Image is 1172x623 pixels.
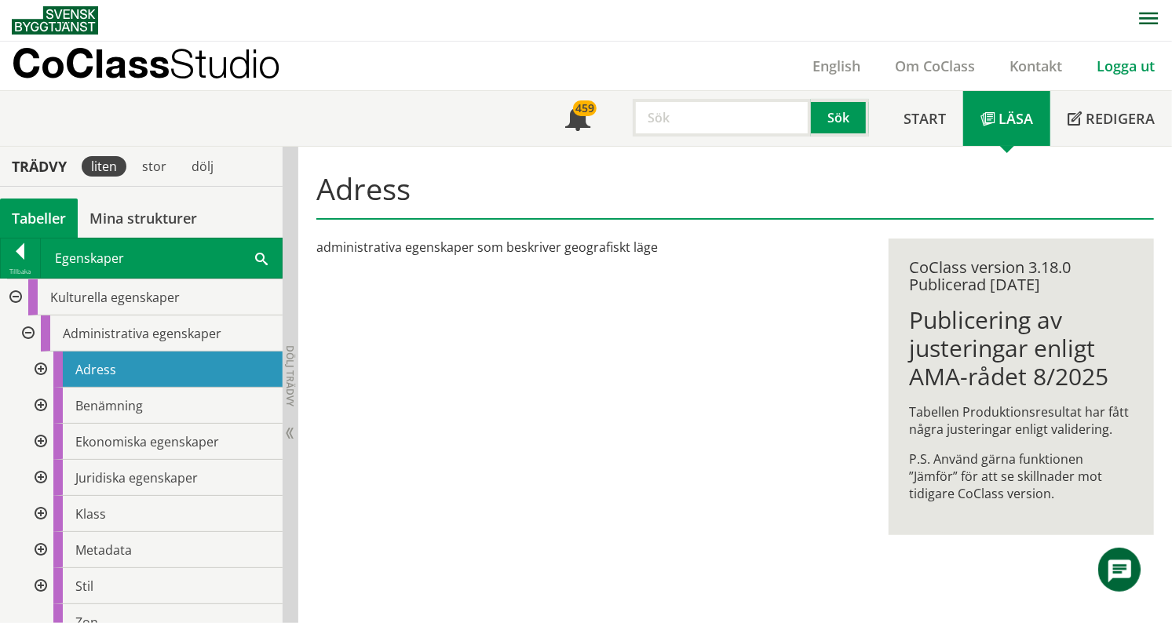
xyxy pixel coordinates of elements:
span: Redigera [1086,109,1155,128]
p: Tabellen Produktionsresultat har fått några justeringar enligt validering. [909,403,1134,438]
a: Läsa [963,91,1050,146]
span: Benämning [75,397,143,414]
span: Dölj trädvy [283,345,297,406]
span: Adress [75,361,116,378]
h1: Adress [316,171,1153,220]
span: Juridiska egenskaper [75,469,198,486]
div: Trädvy [3,158,75,175]
a: Redigera [1050,91,1172,146]
span: Administrativa egenskaper [63,325,221,342]
span: Ekonomiska egenskaper [75,433,219,450]
div: Tillbaka [1,265,40,278]
div: stor [133,156,176,177]
div: 459 [573,100,597,116]
span: Start [904,109,946,128]
span: Stil [75,577,93,595]
a: Logga ut [1079,56,1172,75]
div: dölj [182,156,223,177]
a: Start [886,91,963,146]
h1: Publicering av justeringar enligt AMA-rådet 8/2025 [909,306,1134,391]
span: Kulturella egenskaper [50,289,180,306]
span: Läsa [999,109,1033,128]
a: Mina strukturer [78,199,209,238]
img: Svensk Byggtjänst [12,6,98,35]
span: Notifikationer [565,107,590,133]
div: administrativa egenskaper som beskriver geografiskt läge [316,239,867,256]
button: Sök [811,99,869,137]
div: Egenskaper [41,239,282,278]
a: English [795,56,878,75]
input: Sök [633,99,811,137]
p: CoClass [12,54,280,72]
span: Klass [75,505,106,523]
div: liten [82,156,126,177]
a: CoClassStudio [12,42,314,90]
div: CoClass version 3.18.0 Publicerad [DATE] [909,259,1134,293]
span: Studio [170,40,280,86]
p: P.S. Använd gärna funktionen ”Jämför” för att se skillnader mot tidigare CoClass version. [909,450,1134,502]
span: Metadata [75,541,132,559]
span: Sök i tabellen [255,250,268,266]
a: Kontakt [992,56,1079,75]
a: Om CoClass [878,56,992,75]
a: 459 [548,91,608,146]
